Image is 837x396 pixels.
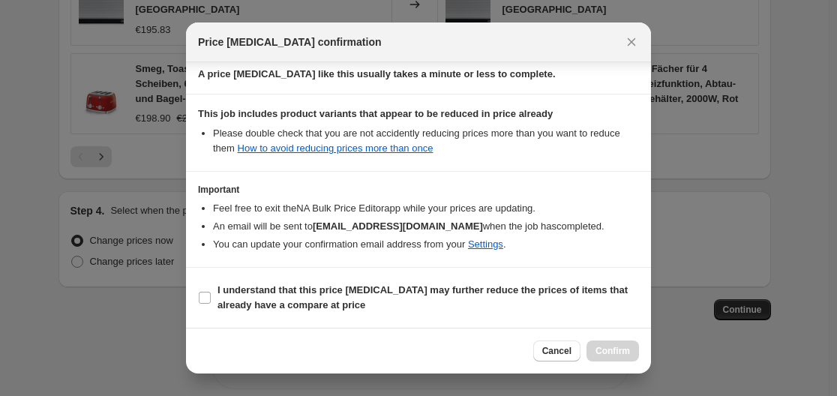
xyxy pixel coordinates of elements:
[238,142,433,154] a: How to avoid reducing prices more than once
[198,68,556,79] b: A price [MEDICAL_DATA] like this usually takes a minute or less to complete.
[213,201,639,216] li: Feel free to exit the NA Bulk Price Editor app while your prices are updating.
[313,220,483,232] b: [EMAIL_ADDRESS][DOMAIN_NAME]
[213,219,639,234] li: An email will be sent to when the job has completed .
[217,284,628,310] b: I understand that this price [MEDICAL_DATA] may further reduce the prices of items that already h...
[213,126,639,156] li: Please double check that you are not accidently reducing prices more than you want to reduce them
[213,237,639,252] li: You can update your confirmation email address from your .
[198,34,382,49] span: Price [MEDICAL_DATA] confirmation
[468,238,503,250] a: Settings
[621,31,642,52] button: Close
[198,184,639,196] h3: Important
[198,108,553,119] b: This job includes product variants that appear to be reduced in price already
[533,340,580,361] button: Cancel
[542,345,571,357] span: Cancel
